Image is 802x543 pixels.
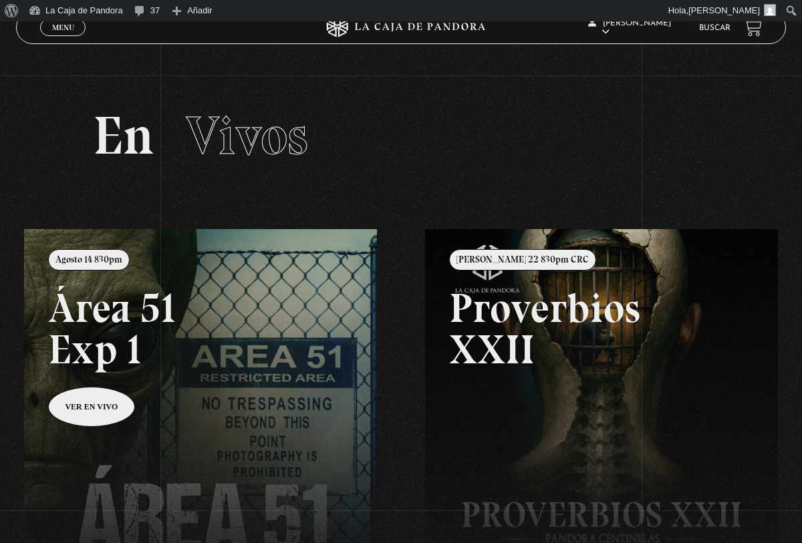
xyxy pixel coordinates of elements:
[93,109,709,162] h2: En
[588,19,671,36] span: [PERSON_NAME]
[186,104,308,168] span: Vivos
[699,24,730,32] a: Buscar
[744,19,762,37] a: View your shopping cart
[52,23,74,31] span: Menu
[688,5,760,15] span: [PERSON_NAME]
[47,35,79,44] span: Cerrar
